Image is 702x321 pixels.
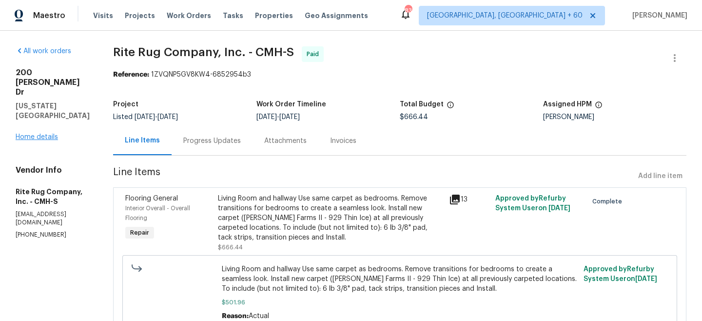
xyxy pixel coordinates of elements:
[584,266,657,282] span: Approved by Refurby System User on
[330,136,356,146] div: Invoices
[405,6,411,16] div: 831
[495,195,570,212] span: Approved by Refurby System User on
[628,11,687,20] span: [PERSON_NAME]
[449,194,489,205] div: 13
[16,165,90,175] h4: Vendor Info
[113,167,634,185] span: Line Items
[255,11,293,20] span: Properties
[125,11,155,20] span: Projects
[167,11,211,20] span: Work Orders
[33,11,65,20] span: Maestro
[157,114,178,120] span: [DATE]
[548,205,570,212] span: [DATE]
[113,46,294,58] span: Rite Rug Company, Inc. - CMH-S
[16,231,90,239] p: [PHONE_NUMBER]
[635,276,657,282] span: [DATE]
[543,114,686,120] div: [PERSON_NAME]
[595,101,603,114] span: The hpm assigned to this work order.
[93,11,113,20] span: Visits
[223,12,243,19] span: Tasks
[400,101,444,108] h5: Total Budget
[16,48,71,55] a: All work orders
[125,205,190,221] span: Interior Overall - Overall Flooring
[222,313,249,320] span: Reason:
[126,228,153,238] span: Repair
[125,195,178,202] span: Flooring General
[113,101,138,108] h5: Project
[543,101,592,108] h5: Assigned HPM
[592,197,626,206] span: Complete
[113,70,686,80] div: 1ZVQNP5GV8KW4-6852954b3
[16,134,58,140] a: Home details
[264,136,307,146] div: Attachments
[125,136,160,145] div: Line Items
[16,68,90,97] h2: 200 [PERSON_NAME] Dr
[400,114,428,120] span: $666.44
[135,114,155,120] span: [DATE]
[256,114,277,120] span: [DATE]
[222,264,577,294] span: Living Room and hallway Use same carpet as bedrooms. Remove transitions for bedrooms to create a ...
[183,136,241,146] div: Progress Updates
[113,71,149,78] b: Reference:
[16,210,90,227] p: [EMAIL_ADDRESS][DOMAIN_NAME]
[279,114,300,120] span: [DATE]
[218,194,443,242] div: Living Room and hallway Use same carpet as bedrooms. Remove transitions for bedrooms to create a ...
[135,114,178,120] span: -
[427,11,583,20] span: [GEOGRAPHIC_DATA], [GEOGRAPHIC_DATA] + 60
[307,49,323,59] span: Paid
[305,11,368,20] span: Geo Assignments
[16,101,90,120] h5: [US_STATE][GEOGRAPHIC_DATA]
[218,244,243,250] span: $666.44
[256,114,300,120] span: -
[16,187,90,206] h5: Rite Rug Company, Inc. - CMH-S
[447,101,454,114] span: The total cost of line items that have been proposed by Opendoor. This sum includes line items th...
[256,101,326,108] h5: Work Order Timeline
[249,313,269,320] span: Actual
[222,298,577,307] span: $501.96
[113,114,178,120] span: Listed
